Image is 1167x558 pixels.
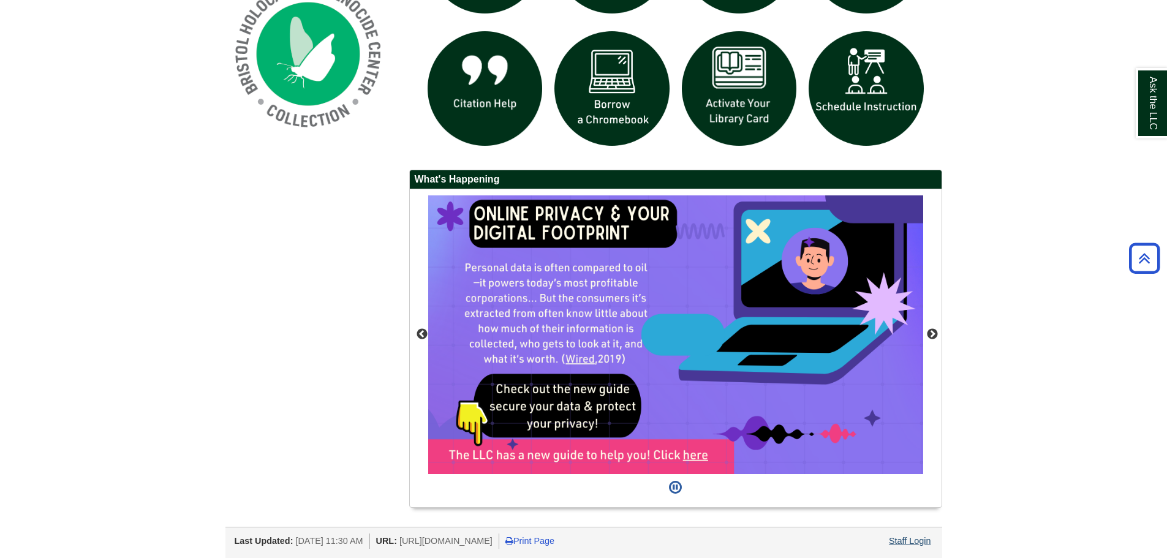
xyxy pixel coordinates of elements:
h2: What's Happening [410,170,942,189]
img: citation help icon links to citation help guide page [421,25,549,153]
img: For faculty. Schedule Library Instruction icon links to form. [803,25,930,153]
i: Print Page [505,537,513,545]
button: Pause [665,474,685,501]
span: [URL][DOMAIN_NAME] [399,536,493,546]
span: URL: [376,536,397,546]
a: Staff Login [889,536,931,546]
button: Next [926,328,939,341]
span: [DATE] 11:30 AM [295,536,363,546]
span: Last Updated: [235,536,293,546]
a: Back to Top [1125,250,1164,266]
a: Print Page [505,536,554,546]
button: Previous [416,328,428,341]
div: This box contains rotating images [428,195,923,474]
img: activate Library Card icon links to form to activate student ID into library card [676,25,803,153]
img: Borrow a chromebook icon links to the borrow a chromebook web page [548,25,676,153]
